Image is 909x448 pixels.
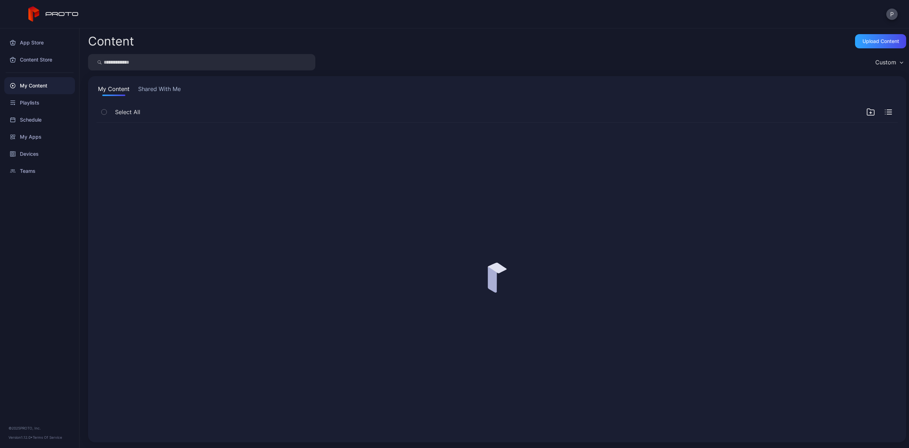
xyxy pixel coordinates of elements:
a: Content Store [4,51,75,68]
a: Playlists [4,94,75,111]
a: Teams [4,162,75,180]
a: Devices [4,145,75,162]
a: My Apps [4,128,75,145]
div: Upload Content [862,38,899,44]
a: Schedule [4,111,75,128]
div: Custom [875,59,896,66]
a: Terms Of Service [33,435,62,439]
button: P [886,9,898,20]
button: Custom [872,54,906,70]
div: Content [88,35,134,47]
span: Select All [115,108,140,116]
div: © 2025 PROTO, Inc. [9,425,71,431]
button: Shared With Me [137,85,182,96]
button: Upload Content [855,34,906,48]
span: Version 1.12.0 • [9,435,33,439]
a: My Content [4,77,75,94]
a: App Store [4,34,75,51]
button: My Content [97,85,131,96]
